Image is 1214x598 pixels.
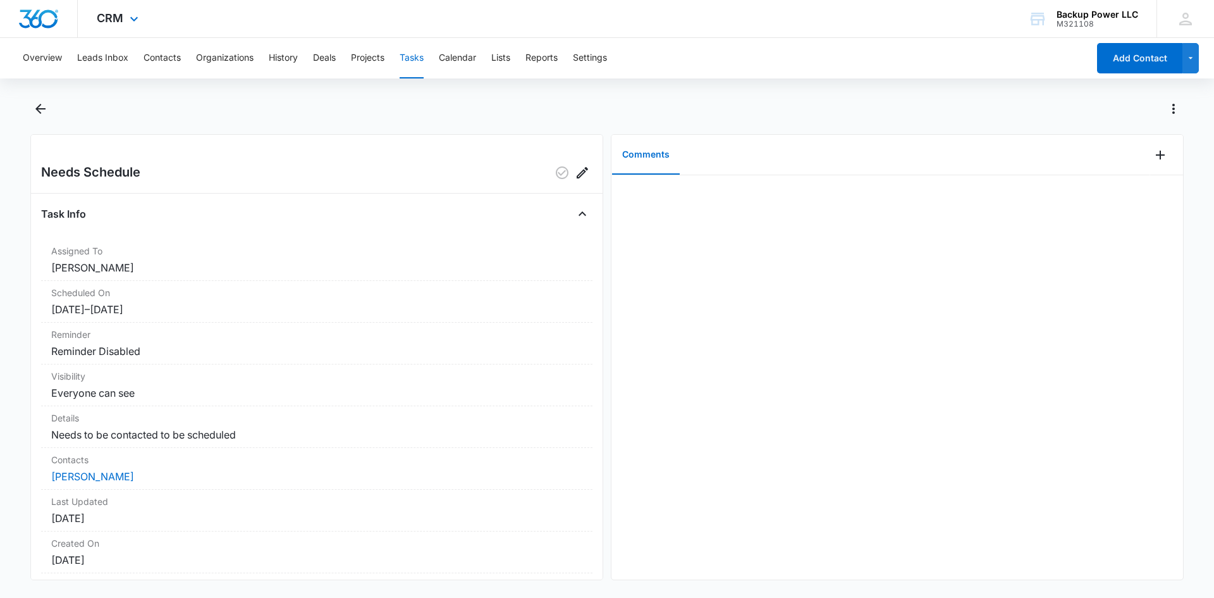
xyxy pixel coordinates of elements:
button: Tasks [400,38,424,78]
div: account name [1057,9,1138,20]
button: Settings [573,38,607,78]
a: [PERSON_NAME] [51,470,134,483]
dd: [DATE] – [DATE] [51,302,582,317]
button: History [269,38,298,78]
dd: [DATE] [51,552,582,568]
dd: Everyone can see [51,385,582,401]
button: Reports [525,38,558,78]
button: Comments [612,135,680,175]
div: Assigned To[PERSON_NAME] [41,239,592,281]
button: Deals [313,38,336,78]
button: Close [572,204,592,224]
button: Actions [1163,99,1184,119]
dt: Contacts [51,453,582,466]
button: Add Contact [1097,43,1182,73]
button: Back [30,99,50,119]
div: DetailsNeeds to be contacted to be scheduled [41,406,592,448]
dd: Needs to be contacted to be scheduled [51,427,582,442]
button: Edit [572,163,592,183]
dt: Reminder [51,328,582,341]
h4: Task Info [41,206,86,221]
dt: Assigned To [51,244,582,258]
button: Contacts [144,38,181,78]
div: VisibilityEveryone can see [41,364,592,406]
h2: Needs Schedule [41,163,140,183]
button: Overview [23,38,62,78]
div: Scheduled On[DATE]–[DATE] [41,281,592,323]
div: ReminderReminder Disabled [41,323,592,364]
dt: Visibility [51,370,582,383]
div: Last Updated[DATE] [41,490,592,532]
button: Projects [351,38,384,78]
div: Created On[DATE] [41,532,592,573]
button: Lists [491,38,510,78]
dt: Created On [51,537,582,550]
dt: Last Updated [51,495,582,508]
button: Calendar [439,38,476,78]
dd: [PERSON_NAME] [51,260,582,275]
button: Add Comment [1150,145,1170,165]
dd: Reminder Disabled [51,344,582,359]
dt: Scheduled On [51,286,582,299]
div: Contacts[PERSON_NAME] [41,448,592,490]
span: CRM [97,11,123,25]
button: Leads Inbox [77,38,128,78]
dt: Details [51,411,582,425]
dt: Assigned By [51,578,582,592]
div: account id [1057,20,1138,28]
dd: [DATE] [51,511,582,526]
button: Organizations [196,38,254,78]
